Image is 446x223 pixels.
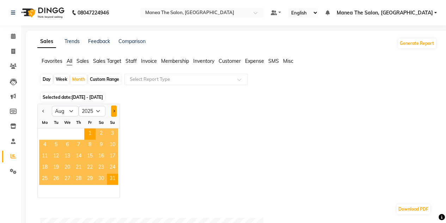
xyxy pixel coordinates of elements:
div: Thursday, August 21, 2025 [73,162,84,174]
span: Invoice [141,58,157,64]
div: Sunday, August 31, 2025 [107,174,118,185]
span: 31 [107,174,118,185]
div: Friday, August 8, 2025 [84,140,96,151]
div: Day [41,74,53,84]
span: 2 [96,128,107,140]
span: [DATE] - [DATE] [72,95,103,100]
span: Staff [126,58,137,64]
div: Wednesday, August 6, 2025 [62,140,73,151]
span: Manea The Salon, [GEOGRAPHIC_DATA] [336,9,433,17]
span: 4 [39,140,50,151]
span: Selected date: [41,93,105,102]
div: Friday, August 1, 2025 [84,128,96,140]
div: Saturday, August 2, 2025 [96,128,107,140]
span: 23 [96,162,107,174]
span: 22 [84,162,96,174]
div: Tuesday, August 26, 2025 [50,174,62,185]
button: Download PDF [397,204,430,214]
span: SMS [268,58,279,64]
div: Thursday, August 28, 2025 [73,174,84,185]
div: Monday, August 25, 2025 [39,174,50,185]
span: 17 [107,151,118,162]
div: Monday, August 11, 2025 [39,151,50,162]
div: Sunday, August 24, 2025 [107,162,118,174]
div: Fr [84,117,96,128]
div: Saturday, August 16, 2025 [96,151,107,162]
span: 6 [62,140,73,151]
span: 7 [73,140,84,151]
button: Next month [111,106,117,117]
span: 15 [84,151,96,162]
span: 27 [62,174,73,185]
select: Select year [79,106,105,116]
div: Week [54,74,69,84]
a: Comparison [118,38,146,44]
div: Sunday, August 3, 2025 [107,128,118,140]
div: Tuesday, August 5, 2025 [50,140,62,151]
span: 19 [50,162,62,174]
div: Saturday, August 23, 2025 [96,162,107,174]
div: Tuesday, August 12, 2025 [50,151,62,162]
div: Su [107,117,118,128]
span: 14 [73,151,84,162]
div: Sa [96,117,107,128]
div: Saturday, August 30, 2025 [96,174,107,185]
div: Th [73,117,84,128]
span: Sales [77,58,89,64]
span: All [67,58,72,64]
button: Generate Report [398,38,436,48]
span: 29 [84,174,96,185]
div: Wednesday, August 20, 2025 [62,162,73,174]
div: Friday, August 22, 2025 [84,162,96,174]
span: 12 [50,151,62,162]
span: Inventory [193,58,214,64]
div: Thursday, August 14, 2025 [73,151,84,162]
img: logo [18,3,66,23]
span: Sales Target [93,58,121,64]
b: 08047224946 [78,3,109,23]
span: Customer [219,58,241,64]
span: 26 [50,174,62,185]
div: Monday, August 18, 2025 [39,162,50,174]
a: Sales [37,35,56,48]
span: 18 [39,162,50,174]
span: 16 [96,151,107,162]
span: 13 [62,151,73,162]
div: Wednesday, August 13, 2025 [62,151,73,162]
div: Thursday, August 7, 2025 [73,140,84,151]
span: 24 [107,162,118,174]
span: 11 [39,151,50,162]
span: 3 [107,128,118,140]
div: Monday, August 4, 2025 [39,140,50,151]
div: Friday, August 29, 2025 [84,174,96,185]
div: Friday, August 15, 2025 [84,151,96,162]
span: 9 [96,140,107,151]
span: 25 [39,174,50,185]
button: Previous month [41,106,46,117]
span: 8 [84,140,96,151]
span: Membership [161,58,189,64]
div: Mo [39,117,50,128]
span: Favorites [42,58,62,64]
div: Tuesday, August 19, 2025 [50,162,62,174]
span: 10 [107,140,118,151]
span: 5 [50,140,62,151]
div: Month [71,74,87,84]
span: Expense [245,58,264,64]
div: Saturday, August 9, 2025 [96,140,107,151]
span: 28 [73,174,84,185]
span: 30 [96,174,107,185]
a: Trends [65,38,80,44]
span: 1 [84,128,96,140]
span: 20 [62,162,73,174]
a: Feedback [88,38,110,44]
div: Sunday, August 17, 2025 [107,151,118,162]
div: Wednesday, August 27, 2025 [62,174,73,185]
select: Select month [52,106,79,116]
div: Sunday, August 10, 2025 [107,140,118,151]
div: We [62,117,73,128]
div: Tu [50,117,62,128]
div: Custom Range [88,74,121,84]
span: Misc [283,58,293,64]
span: 21 [73,162,84,174]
